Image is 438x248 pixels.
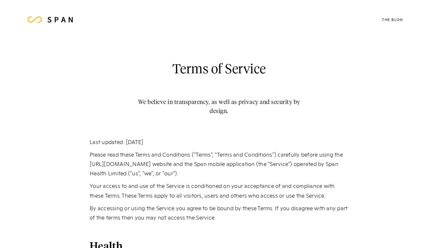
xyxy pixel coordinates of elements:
[90,203,348,222] p: By accessing or using the Service you agree to be bound by these Terms. If you disagree with any ...
[382,18,403,21] div: The Blog
[372,6,413,32] a: The Blog
[90,150,348,178] p: Please read these Terms and Conditions ("Terms", "Terms and Conditions") carefully before using t...
[90,137,348,146] p: Last updated: [DATE]
[172,60,266,80] h2: Terms of Service
[130,98,308,116] h2: We believe in transparency, as well as privacy and security by design.
[90,181,348,200] p: Your access to and use of the Service is conditioned on your acceptance of and compliance with th...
